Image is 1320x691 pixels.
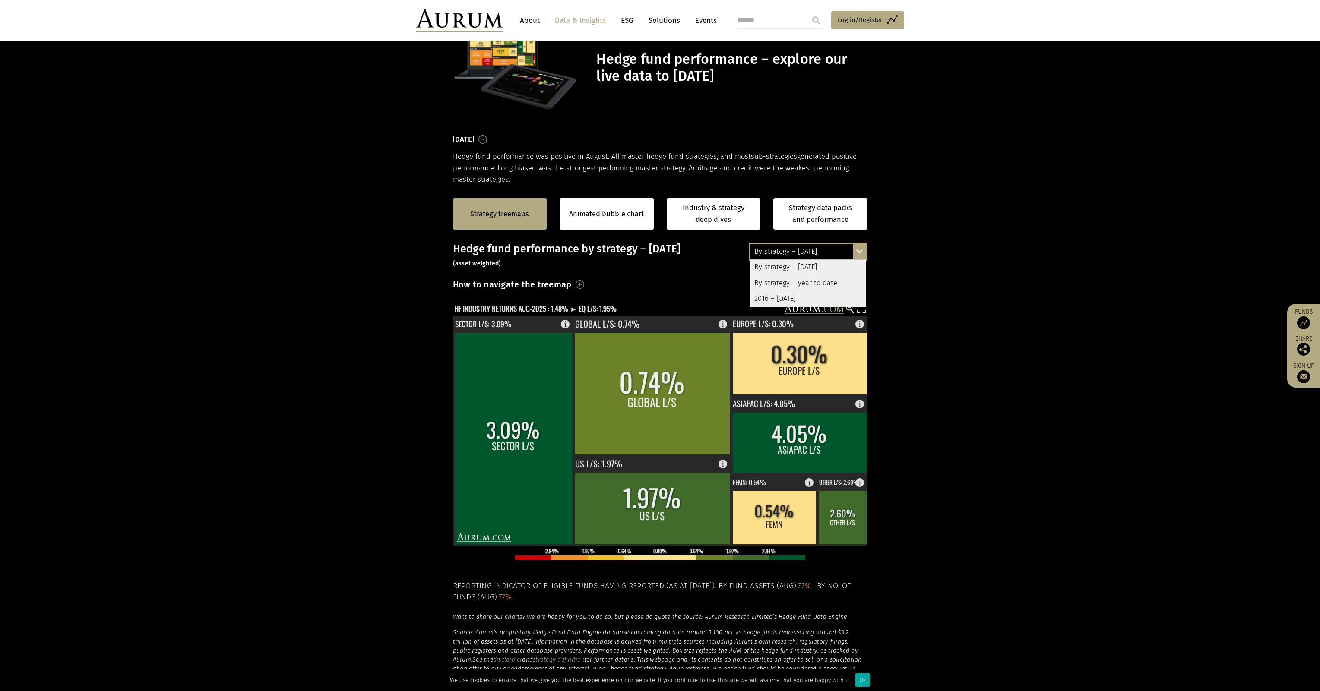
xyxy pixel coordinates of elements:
[453,133,475,146] h3: [DATE]
[472,656,493,663] em: See the
[453,613,847,621] em: Want to share our charts? We are happy for you to do so, but please do quote the source: Aurum Re...
[416,9,503,32] img: Aurum
[644,13,684,28] a: Solutions
[533,656,585,663] a: strategy definition
[1292,308,1316,329] a: Funds
[551,13,610,28] a: Data & Insights
[453,277,572,292] h3: How to navigate the treemap
[1297,343,1310,356] img: Share this post
[667,198,761,230] a: Industry & strategy deep dives
[1297,370,1310,383] img: Sign up to our newsletter
[453,629,849,645] em: Source: Aurum’s proprietary Hedge Fund Data Engine database containing data on around 3,100 activ...
[750,260,866,275] div: By strategy – [DATE]
[798,581,811,590] span: 77%
[773,198,867,230] a: Strategy data packs and performance
[1292,336,1316,356] div: Share
[453,243,867,268] h3: Hedge fund performance by strategy – [DATE]
[831,11,904,29] a: Log in/Register
[838,15,883,25] span: Log in/Register
[470,208,529,220] a: Strategy treemaps
[499,593,512,602] span: 77%
[453,581,867,603] h5: Reporting indicator of eligible funds having reported (as at [DATE]). By fund assets (Aug): . By ...
[522,656,533,663] em: and
[855,673,870,687] div: Ok
[453,638,858,663] em: Information in the database is derived from multiple sources including Aurum’s own research, regu...
[453,656,862,682] em: for further details. This webpage and its contents do not constitute an offer to sell or a solici...
[1292,362,1316,383] a: Sign up
[569,208,644,220] a: Animated bubble chart
[750,291,866,306] div: 2016 – [DATE]
[807,12,825,29] input: Submit
[516,13,544,28] a: About
[691,13,717,28] a: Events
[617,13,638,28] a: ESG
[453,260,501,267] small: (asset weighted)
[750,244,866,259] div: By strategy – [DATE]
[751,152,797,161] span: sub-strategies
[493,656,522,663] a: disclaimer
[453,151,867,185] p: Hedge fund performance was positive in August. All master hedge fund strategies, and most generat...
[596,51,865,85] h1: Hedge fund performance – explore our live data to [DATE]
[750,275,866,291] div: By strategy – year to date
[1297,316,1310,329] img: Access Funds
